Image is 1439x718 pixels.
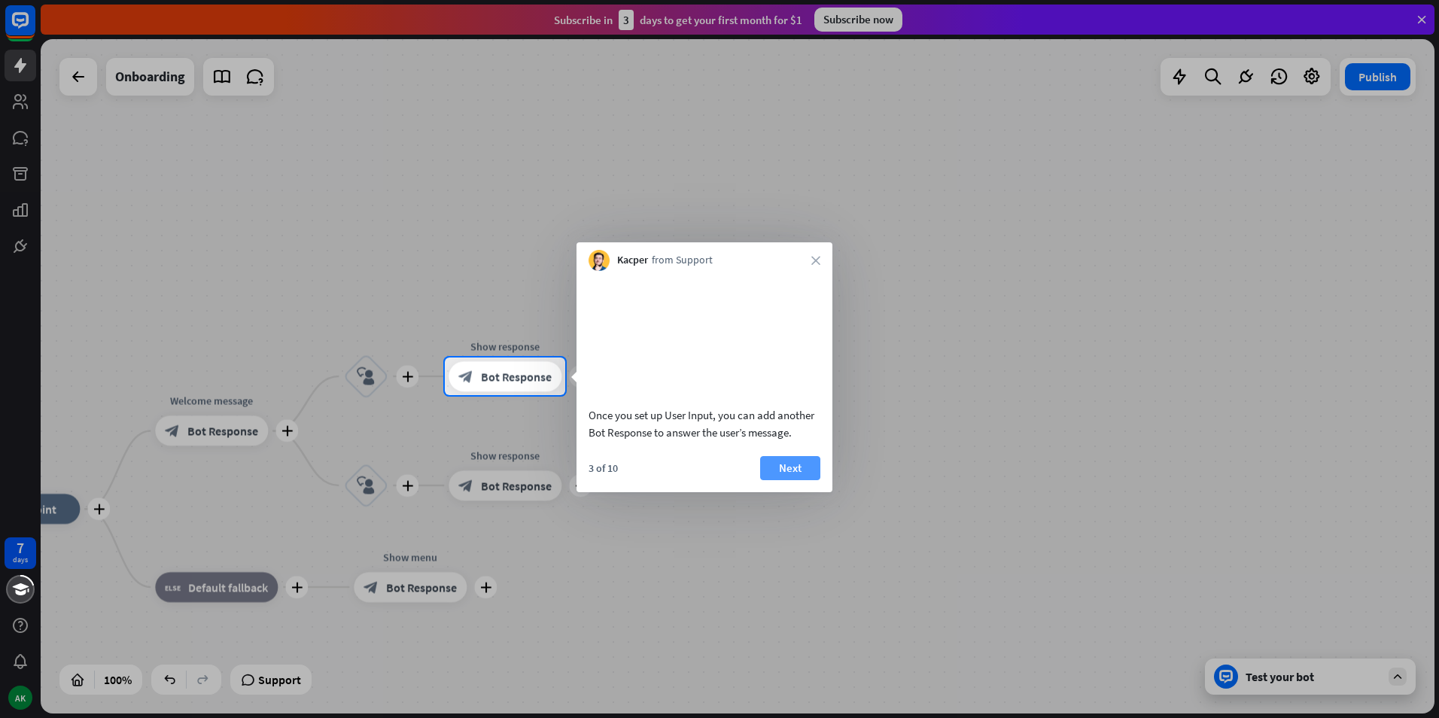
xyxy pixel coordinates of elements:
button: Next [760,456,820,480]
span: Bot Response [481,369,552,384]
span: from Support [652,253,713,268]
button: Open LiveChat chat widget [12,6,57,51]
i: close [811,256,820,265]
div: 3 of 10 [589,461,618,475]
span: Kacper [617,253,648,268]
div: Once you set up User Input, you can add another Bot Response to answer the user’s message. [589,406,820,441]
i: block_bot_response [458,369,473,384]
